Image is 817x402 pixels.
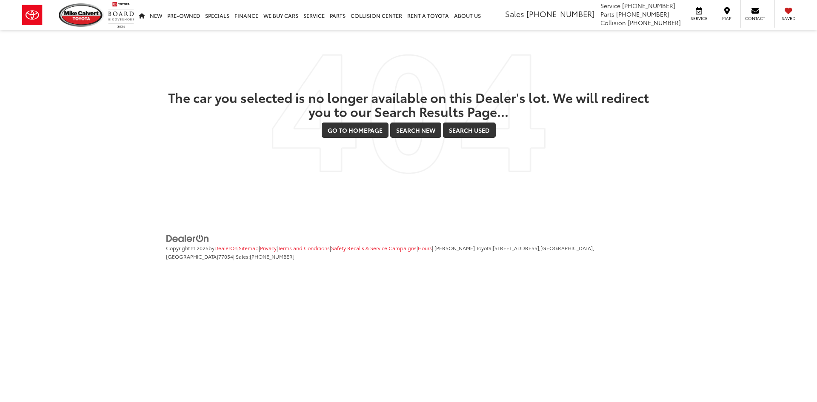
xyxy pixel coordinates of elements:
[417,244,432,251] span: |
[166,90,651,118] h2: The car you selected is no longer available on this Dealer's lot. We will redirect you to our Sea...
[493,244,540,251] span: [STREET_ADDRESS],
[600,18,626,27] span: Collision
[418,244,432,251] a: Hours
[331,244,417,251] a: Safety Recalls & Service Campaigns, Opens in a new tab
[166,244,209,251] span: Copyright © 2025
[600,1,620,10] span: Service
[259,244,277,251] span: |
[330,244,417,251] span: |
[432,244,491,251] span: | [PERSON_NAME] Toyota
[166,234,209,242] a: DealerOn
[237,244,259,251] span: |
[250,253,294,260] span: [PHONE_NUMBER]
[218,253,233,260] span: 77054
[443,123,496,138] a: Search Used
[59,3,104,27] img: Mike Calvert Toyota
[214,244,237,251] a: DealerOn Home Page
[689,15,708,21] span: Service
[390,123,441,138] a: Search New
[540,244,594,251] span: [GEOGRAPHIC_DATA],
[278,244,330,251] a: Terms and Conditions
[622,1,675,10] span: [PHONE_NUMBER]
[166,234,209,243] img: DealerOn
[209,244,237,251] span: by
[239,244,259,251] a: Sitemap
[277,244,330,251] span: |
[779,15,798,21] span: Saved
[717,15,736,21] span: Map
[526,8,594,19] span: [PHONE_NUMBER]
[505,8,524,19] span: Sales
[260,244,277,251] a: Privacy
[166,253,218,260] span: [GEOGRAPHIC_DATA]
[628,18,681,27] span: [PHONE_NUMBER]
[233,253,294,260] span: | Sales:
[322,123,389,138] a: Go to Homepage
[600,10,614,18] span: Parts
[616,10,669,18] span: [PHONE_NUMBER]
[745,15,765,21] span: Contact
